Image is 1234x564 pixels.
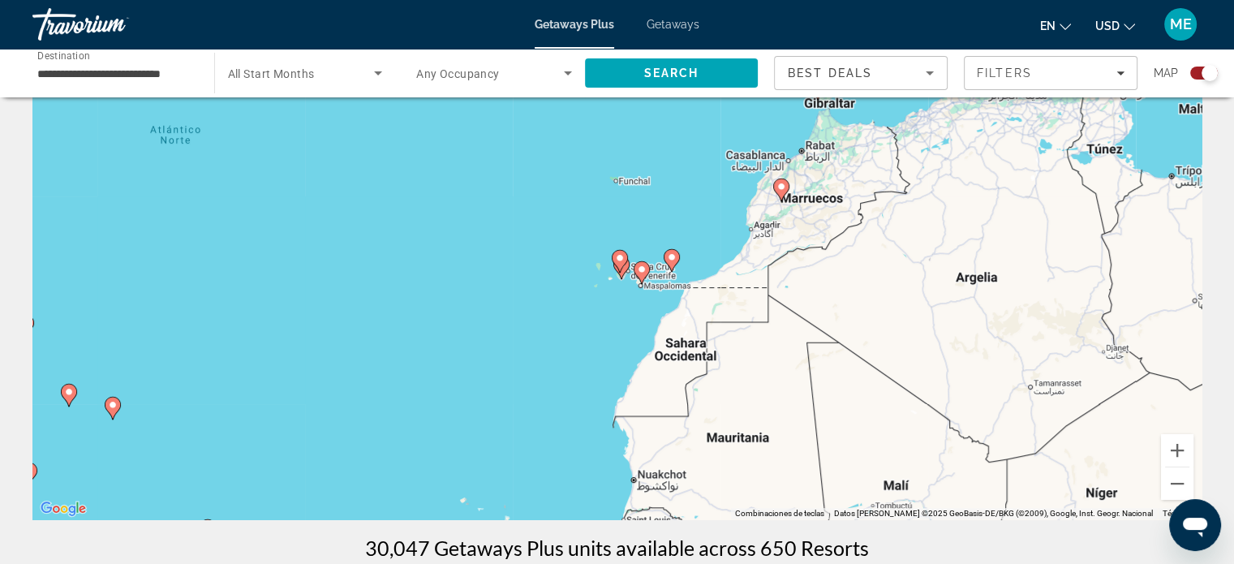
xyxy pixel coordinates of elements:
[37,50,90,61] span: Destination
[37,498,90,519] img: Google
[37,498,90,519] a: Abre esta zona en Google Maps (se abre en una nueva ventana)
[32,3,195,45] a: Travorium
[1161,467,1193,500] button: Reducir
[1095,19,1120,32] span: USD
[365,536,869,560] h1: 30,047 Getaways Plus units available across 650 Resorts
[1095,14,1135,37] button: Change currency
[228,67,315,80] span: All Start Months
[1040,19,1056,32] span: en
[643,67,699,80] span: Search
[788,67,872,80] span: Best Deals
[1169,499,1221,551] iframe: Botón para iniciar la ventana de mensajería
[1163,509,1197,518] a: Términos (se abre en una nueva pestaña)
[416,67,500,80] span: Any Occupancy
[1040,14,1071,37] button: Change language
[977,67,1032,80] span: Filters
[585,58,759,88] button: Search
[37,64,193,84] input: Select destination
[1154,62,1178,84] span: Map
[647,18,699,31] a: Getaways
[1159,7,1202,41] button: User Menu
[535,18,614,31] a: Getaways Plus
[735,508,824,519] button: Combinaciones de teclas
[1161,434,1193,467] button: Ampliar
[964,56,1137,90] button: Filters
[788,63,934,83] mat-select: Sort by
[1170,16,1192,32] span: ME
[834,509,1153,518] span: Datos [PERSON_NAME] ©2025 GeoBasis-DE/BKG (©2009), Google, Inst. Geogr. Nacional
